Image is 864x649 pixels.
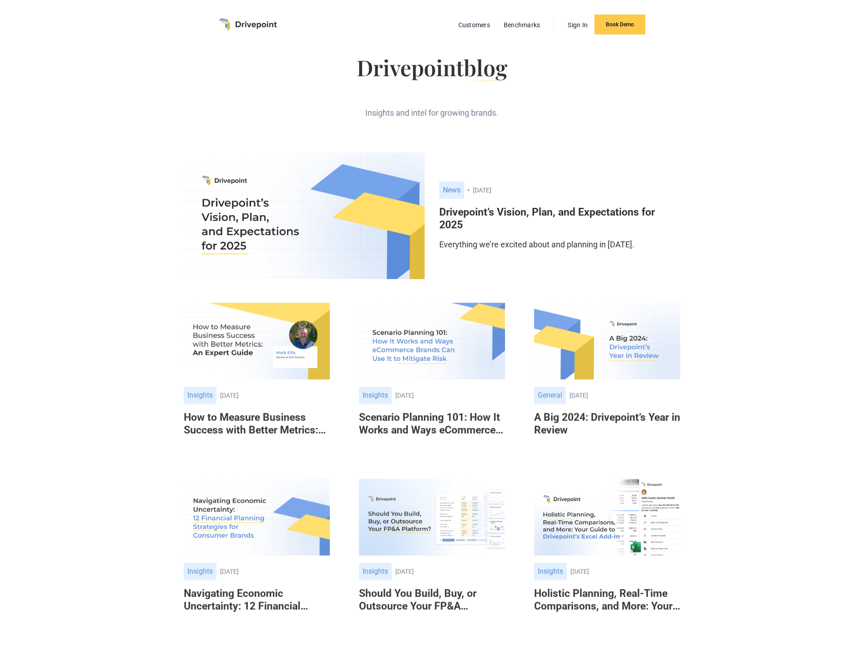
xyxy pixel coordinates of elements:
[534,411,680,436] h6: A Big 2024: Drivepoint’s Year in Review
[219,18,277,31] a: home
[220,392,330,399] div: [DATE]
[184,563,216,580] div: Insights
[464,53,507,82] span: blog
[359,479,505,556] img: Should You Build, Buy, or Outsource Your FP&A Platform?
[534,303,680,379] img: A Big 2024: Drivepoint’s Year in Review
[220,568,330,575] div: [DATE]
[184,588,330,613] h6: Navigating Economic Uncertainty: 12 Financial Planning Strategies for Consumer Brands
[184,56,680,78] h1: Drivepoint
[359,411,505,436] h6: Scenario Planning 101: How It Works and Ways eCommerce Brands Can Use It to Mitigate Risk
[534,303,680,450] a: General[DATE]A Big 2024: Drivepoint’s Year in Review
[359,303,505,379] img: Scenario Planning 101: How It Works and Ways eCommerce Brands Can Use It to Mitigate Risk
[439,239,680,250] p: Everything we’re excited about and planning in [DATE].
[359,479,505,626] a: Insights[DATE]Should You Build, Buy, or Outsource Your FP&A Platform?
[569,392,680,399] div: [DATE]
[184,479,330,626] a: Insights[DATE]Navigating Economic Uncertainty: 12 Financial Planning Strategies for Consumer Brands
[184,303,330,450] a: Insights[DATE]How to Measure Business Success with Better Metrics: An Expert Guide
[439,206,680,231] h6: Drivepoint’s Vision, Plan, and Expectations for 2025
[359,588,505,613] h6: Should You Build, Buy, or Outsource Your FP&A Platform?
[534,563,567,580] div: Insights
[184,411,330,436] h6: How to Measure Business Success with Better Metrics: An Expert Guide
[439,182,464,199] div: News
[473,187,680,194] div: [DATE]
[359,303,505,450] a: Insights[DATE]Scenario Planning 101: How It Works and Ways eCommerce Brands Can Use It to Mitigat...
[395,568,505,575] div: [DATE]
[454,19,495,31] a: Customers
[184,479,330,556] img: Navigating Economic Uncertainty: 12 Financial Planning Strategies for Consumer Brands
[395,392,505,399] div: [DATE]
[499,19,545,31] a: Benchmarks
[359,387,392,404] div: Insights
[563,19,592,31] a: Sign In
[594,15,645,34] a: Book Demo
[570,568,680,575] div: [DATE]
[184,93,680,118] div: Insights and intel for growing brands.
[534,588,680,613] h6: Holistic Planning, Real-Time Comparisons, and More: Your Guide to Drivepoint’s Excel Add-In
[534,387,566,404] div: General
[359,563,392,580] div: Insights
[184,387,216,404] div: Insights
[534,479,680,556] img: Holistic Planning, Real-Time Comparisons, and More: Your Guide to Drivepoint’s Excel Add-In
[534,479,680,626] a: Insights[DATE]Holistic Planning, Real-Time Comparisons, and More: Your Guide to Drivepoint’s Exce...
[184,303,330,379] img: How to Measure Business Success with Better Metrics: An Expert Guide
[439,182,680,250] a: News[DATE]Drivepoint’s Vision, Plan, and Expectations for 2025Everything we’re excited about and ...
